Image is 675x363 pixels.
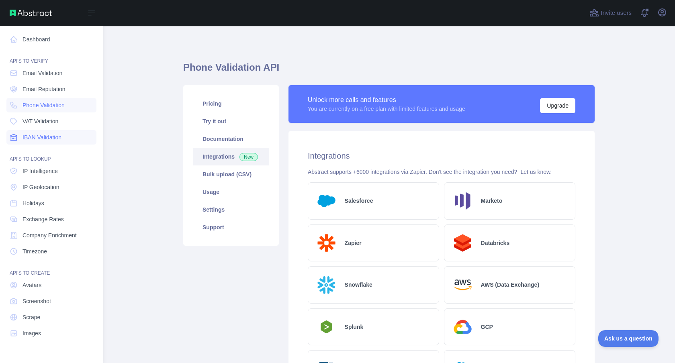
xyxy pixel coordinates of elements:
[345,239,362,247] h2: Zapier
[308,105,465,113] div: You are currently on a free plan with limited features and usage
[6,130,96,145] a: IBAN Validation
[193,148,269,165] a: Integrations New
[6,98,96,112] a: Phone Validation
[451,189,475,213] img: Logo
[6,278,96,292] a: Avatars
[6,228,96,243] a: Company Enrichment
[6,66,96,80] a: Email Validation
[6,212,96,226] a: Exchange Rates
[22,85,65,93] span: Email Reputation
[22,215,64,223] span: Exchange Rates
[6,244,96,259] a: Timezone
[22,183,59,191] span: IP Geolocation
[6,260,96,276] div: API'S TO CREATE
[308,150,575,161] h2: Integrations
[6,164,96,178] a: IP Intelligence
[6,48,96,64] div: API'S TO VERIFY
[481,239,510,247] h2: Databricks
[6,196,96,210] a: Holidays
[451,273,475,297] img: Logo
[193,130,269,148] a: Documentation
[601,8,632,18] span: Invite users
[89,47,135,53] div: Keywords by Traffic
[22,69,62,77] span: Email Validation
[13,21,19,27] img: website_grey.svg
[598,330,659,347] iframe: Toggle Customer Support
[345,197,373,205] h2: Salesforce
[6,146,96,162] div: API'S TO LOOKUP
[6,180,96,194] a: IP Geolocation
[22,167,58,175] span: IP Intelligence
[80,47,86,53] img: tab_keywords_by_traffic_grey.svg
[22,329,41,337] span: Images
[6,294,96,308] a: Screenshot
[193,218,269,236] a: Support
[6,82,96,96] a: Email Reputation
[22,117,58,125] span: VAT Validation
[22,231,77,239] span: Company Enrichment
[10,10,52,16] img: Abstract API
[22,47,28,53] img: tab_domain_overview_orange.svg
[315,189,338,213] img: Logo
[315,273,338,297] img: Logo
[451,231,475,255] img: Logo
[308,168,575,176] div: Abstract supports +6000 integrations via Zapier. Don't see the integration you need?
[193,165,269,183] a: Bulk upload (CSV)
[588,6,633,19] button: Invite users
[31,47,72,53] div: Domain Overview
[6,114,96,128] a: VAT Validation
[22,133,61,141] span: IBAN Validation
[22,199,44,207] span: Holidays
[22,281,41,289] span: Avatars
[451,315,475,339] img: Logo
[22,13,39,19] div: v 4.0.25
[6,32,96,47] a: Dashboard
[22,247,47,255] span: Timezone
[22,101,65,109] span: Phone Validation
[540,98,575,113] button: Upgrade
[193,95,269,112] a: Pricing
[21,21,88,27] div: Domain: [DOMAIN_NAME]
[13,13,19,19] img: logo_orange.svg
[345,323,364,331] h2: Splunk
[193,183,269,201] a: Usage
[6,326,96,341] a: Images
[315,231,338,255] img: Logo
[481,281,539,289] h2: AWS (Data Exchange)
[22,313,40,321] span: Scrape
[308,95,465,105] div: Unlock more calls and features
[345,281,372,289] h2: Snowflake
[22,297,51,305] span: Screenshot
[481,323,493,331] h2: GCP
[315,318,338,336] img: Logo
[183,61,595,80] h1: Phone Validation API
[481,197,503,205] h2: Marketo
[6,310,96,324] a: Scrape
[520,169,552,175] a: Let us know.
[239,153,258,161] span: New
[193,112,269,130] a: Try it out
[193,201,269,218] a: Settings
